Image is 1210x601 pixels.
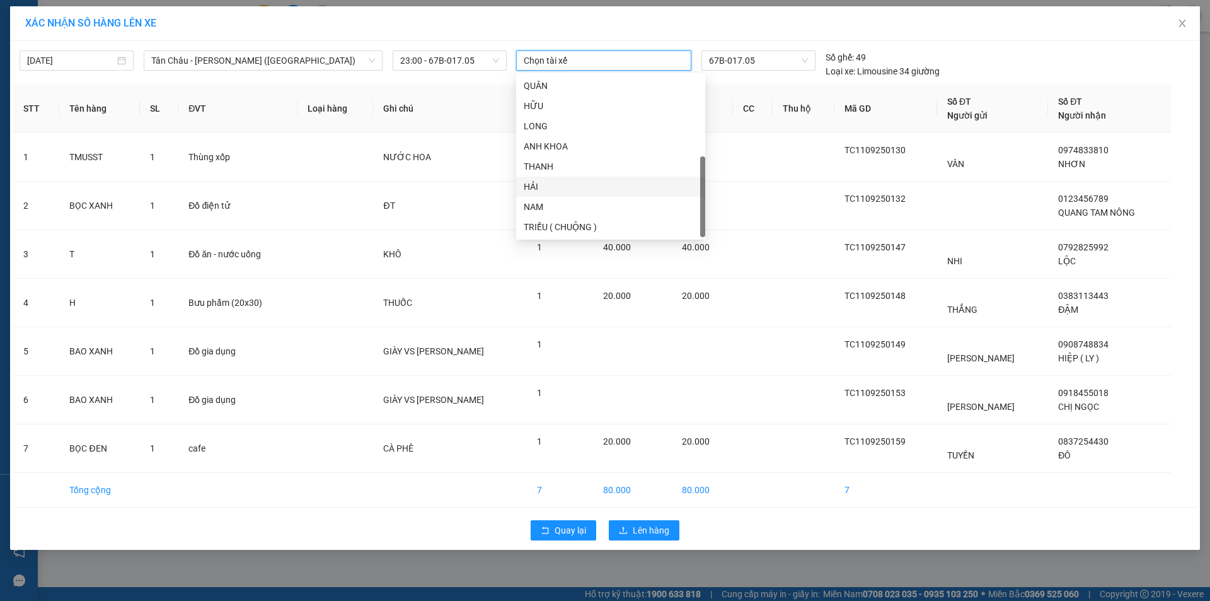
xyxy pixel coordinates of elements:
div: QUÂN [516,76,705,96]
span: CHỊ NGỌC [1058,402,1099,412]
span: TC1109250149 [844,339,906,349]
th: ĐVT [178,85,297,133]
th: Thu hộ [773,85,834,133]
td: Đồ điện tử [178,182,297,230]
td: T [59,230,140,279]
span: 0918455018 [1058,388,1109,398]
span: Loại xe: [826,64,855,78]
span: upload [619,526,628,536]
span: 1 [537,339,542,349]
th: Tên hàng [59,85,140,133]
th: Ghi chú [373,85,526,133]
td: 80.000 [672,473,732,508]
div: Limousine 34 giường [826,64,940,78]
span: 67B-017.05 [709,51,807,70]
span: NHƠN [1058,159,1085,169]
button: Close [1165,6,1200,42]
td: 2 [13,182,59,230]
div: TRIỀU ( CHUỘNG ) [516,217,705,237]
span: TC1109250153 [844,388,906,398]
th: STT [13,85,59,133]
div: NAM [524,200,698,214]
div: ANH KHOA [524,139,698,153]
td: TMUSST [59,133,140,182]
span: XÁC NHẬN SỐ HÀNG LÊN XE [25,17,156,29]
td: 80.000 [593,473,672,508]
td: Thùng xốp [178,133,297,182]
span: 1 [150,443,155,453]
span: NHI [947,256,962,266]
span: 40.000 [682,242,710,252]
span: 0792825992 [1058,242,1109,252]
span: down [368,57,376,64]
th: Loại hàng [297,85,373,133]
div: LONG [524,119,698,133]
td: Đồ ăn - nước uống [178,230,297,279]
span: 20.000 [682,436,710,446]
span: 1 [150,298,155,308]
span: rollback [541,526,550,536]
td: 7 [527,473,593,508]
span: CÀ PHÊ [383,443,413,453]
span: GIÀY VS [PERSON_NAME] [383,346,484,356]
span: Quay lại [555,523,586,537]
span: 1 [150,152,155,162]
span: 1 [150,395,155,405]
span: [PERSON_NAME] [947,402,1015,412]
span: THUỐC [383,298,412,308]
span: 1 [150,346,155,356]
div: HỮU [524,99,698,113]
span: Người gửi [947,110,988,120]
td: 3 [13,230,59,279]
td: Đồ gia dụng [178,376,297,424]
span: THẮNG [947,305,977,315]
span: LỘC [1058,256,1076,266]
td: H [59,279,140,327]
span: ĐẬM [1058,305,1078,315]
td: 7 [834,473,937,508]
span: 1 [150,249,155,259]
span: 20.000 [603,291,631,301]
span: 1 [537,436,542,446]
span: TC1109250132 [844,194,906,204]
span: Số ĐT [947,96,971,107]
span: TC1109250159 [844,436,906,446]
td: 4 [13,279,59,327]
span: 40.000 [603,242,631,252]
td: 5 [13,327,59,376]
span: 20.000 [682,291,710,301]
td: BỌC ĐEN [59,424,140,473]
div: ANH KHOA [516,136,705,156]
span: TC1109250147 [844,242,906,252]
div: THANH [524,160,698,173]
span: Số ghế: [826,50,854,64]
span: 23:00 - 67B-017.05 [400,51,499,70]
span: HIỆP ( LY ) [1058,353,1099,363]
div: QUÂN [524,79,698,93]
span: KHÔ [383,249,401,259]
span: 0908748834 [1058,339,1109,349]
span: TUYỀN [947,450,974,460]
td: cafe [178,424,297,473]
td: 1 [13,133,59,182]
span: ĐÔ [1058,450,1071,460]
span: GIÀY VS [PERSON_NAME] [383,395,484,405]
td: 6 [13,376,59,424]
div: HỮU [516,96,705,116]
span: QUANG TAM NÔNG [1058,207,1135,218]
span: 20.000 [603,436,631,446]
span: [PERSON_NAME] [947,353,1015,363]
span: 0974833810 [1058,145,1109,155]
span: TC1109250130 [844,145,906,155]
span: Lên hàng [633,523,669,537]
span: Số ĐT [1058,96,1082,107]
span: 1 [537,242,542,252]
td: Bưu phẩm (20x30) [178,279,297,327]
td: BAO XANH [59,376,140,424]
span: Tân Châu - Hồ Chí Minh (Giường) [151,51,375,70]
button: uploadLên hàng [609,520,679,540]
button: rollbackQuay lại [531,520,596,540]
th: Mã GD [834,85,937,133]
div: 49 [826,50,866,64]
div: TRIỀU ( CHUỘNG ) [524,220,698,234]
